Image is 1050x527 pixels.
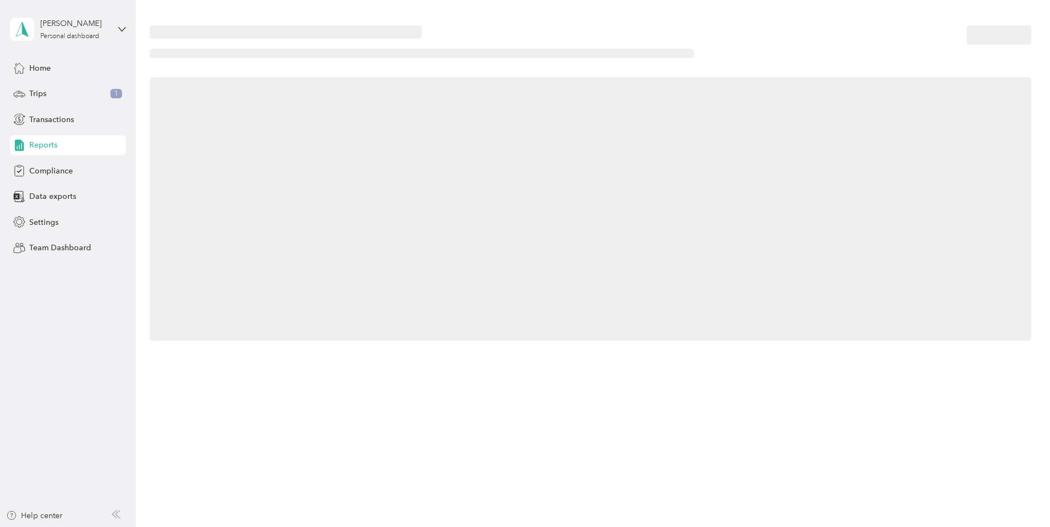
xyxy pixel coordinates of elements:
span: Data exports [29,191,76,202]
span: Reports [29,139,57,151]
span: 1 [110,89,122,99]
span: Home [29,62,51,74]
div: [PERSON_NAME] [40,18,109,29]
div: Personal dashboard [40,33,99,40]
button: Help center [6,510,62,521]
span: Compliance [29,165,73,177]
span: Transactions [29,114,74,125]
span: Team Dashboard [29,242,91,254]
iframe: Everlance-gr Chat Button Frame [988,465,1050,527]
span: Settings [29,217,59,228]
span: Trips [29,88,46,99]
